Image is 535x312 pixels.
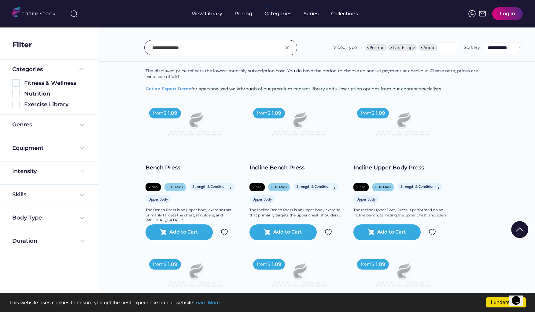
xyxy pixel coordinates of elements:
div: Log in [500,10,515,17]
div: Add to Cart [377,229,406,236]
li: Landscape [388,44,417,51]
div: Pricing [234,10,252,17]
img: meteor-icons_whatsapp%20%281%29.svg [468,10,476,17]
div: Video Type [333,45,357,51]
img: Group%201000002326.svg [283,44,291,51]
div: Incline Bench Press [249,164,347,172]
img: Group%201000002324.svg [325,229,332,236]
div: Duration [12,237,37,245]
div: Categories [264,10,291,17]
li: Audio [419,44,437,51]
img: Frame%20%284%29.svg [78,144,86,152]
img: Group%201000002324.svg [429,229,436,236]
img: Frame%20%284%29.svg [78,214,86,222]
div: $ 1.09 [164,110,177,117]
img: Frame%20%284%29.svg [78,191,86,198]
div: Body Type [12,214,42,222]
div: Series [304,10,319,17]
img: Rectangle%205126.svg [12,90,20,97]
div: 0-10 Mins [375,185,391,189]
img: Frame%20%285%29.svg [78,66,86,73]
div: Genres [12,121,32,129]
div: Exercise Library [24,101,86,108]
img: Frame%20%284%29.svg [78,238,86,245]
div: 0-10 Mins [168,185,183,189]
img: Frame%2079%20%281%29.svg [363,256,441,299]
img: Rectangle%205126.svg [12,101,20,108]
div: Collections [331,10,358,17]
img: Frame%20%284%29.svg [78,121,86,129]
img: search-normal%203.svg [70,10,78,17]
div: from [361,110,371,116]
div: Bench Press [146,164,243,172]
div: Strength & Conditioning [297,184,335,189]
div: Strength & Conditioning [400,184,439,189]
div: Fitness & Wellness [24,79,86,87]
div: from [153,110,164,116]
div: Video [356,185,366,189]
div: Strength & Conditioning [193,184,231,189]
div: Upper Body [253,197,272,201]
div: Upper Body [356,197,376,201]
div: The Bench Press is an upper body exercise that primarily targets the chest, shoulders, and [MEDIC... [146,208,243,223]
div: from [361,261,371,267]
span: personalized walkthrough of our premium content library and subscription options from our content... [201,86,442,92]
div: Skills [12,191,28,198]
div: Sort By [464,45,480,51]
div: $ 1.09 [371,261,385,268]
li: Portrait [365,44,387,51]
div: The Incline Bench Press is an upper body exercise that primarily targets the upper chest, shoulde... [249,208,347,218]
div: The Incline Upper Body Press is performed on an incline bench, targeting the upper chest, shoulde... [353,208,451,218]
button: shopping_cart [160,229,167,236]
a: Get an Expert Demo [146,86,191,92]
span: × [420,45,423,50]
div: Video [253,185,262,189]
div: Categories [12,66,43,73]
div: Upper Body [149,197,168,201]
span: × [390,45,393,50]
img: Group%201000002322%20%281%29.svg [511,221,528,238]
iframe: chat widget [509,288,529,306]
img: LOGO.svg [12,7,61,19]
p: This website uses cookies to ensure you get the best experience on our website [9,300,526,305]
img: Group%201000002324.svg [221,229,228,236]
button: shopping_cart [368,229,375,236]
div: from [153,261,164,267]
div: Equipment [12,144,44,152]
img: Frame%2079%20%281%29.svg [155,104,234,148]
a: I understand! [486,297,526,307]
span: × [367,45,369,50]
span: The displayed price reflects the lowest monthly subscription cost. You do have the option to choo... [146,68,479,80]
div: Incline Upper Body Press [353,164,451,172]
div: Nutrition [24,90,86,98]
img: Rectangle%205126.svg [12,79,20,87]
div: Filter [12,40,32,50]
button: shopping_cart [264,229,271,236]
img: Frame%2051.svg [479,10,486,17]
div: View Library [192,10,222,17]
div: Add to Cart [273,229,302,236]
div: $ 1.09 [267,110,281,117]
img: Frame%2079%20%281%29.svg [259,104,338,148]
img: Frame%2079%20%281%29.svg [155,256,234,299]
div: fvck [264,3,272,9]
div: Video [149,185,158,189]
img: Frame%2079%20%281%29.svg [363,104,441,148]
div: from [257,110,267,116]
img: Frame%20%284%29.svg [78,168,86,175]
img: Frame%2079%20%281%29.svg [259,256,338,299]
div: 0-10 Mins [271,185,287,189]
div: Intensity [12,168,37,175]
div: $ 1.09 [371,110,385,117]
a: Learn More [193,300,220,306]
div: $ 1.09 [164,261,177,268]
div: Add to Cart [169,229,198,236]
